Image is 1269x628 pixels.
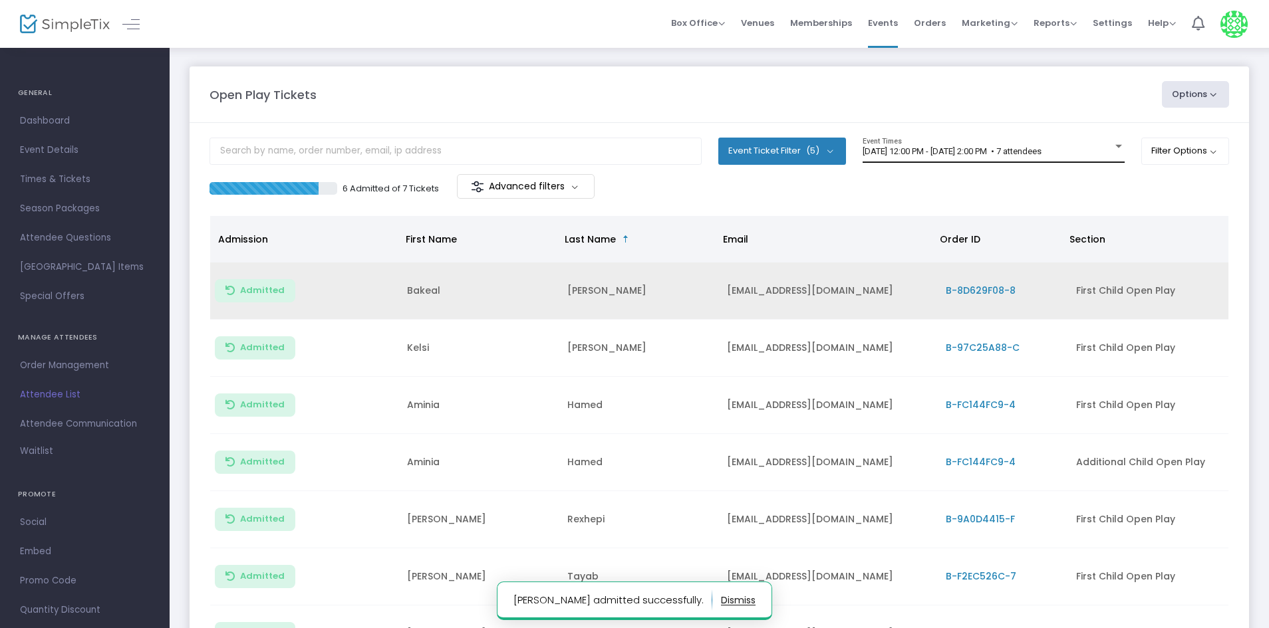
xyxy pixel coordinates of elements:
[559,434,720,491] td: Hamed
[343,182,439,195] p: 6 Admitted of 7 Tickets
[1068,434,1228,491] td: Additional Child Open Play
[1068,491,1228,548] td: First Child Open Play
[719,262,937,320] td: [EMAIL_ADDRESS][DOMAIN_NAME]
[215,565,295,588] button: Admitted
[946,455,1016,469] span: B-FC144FC9-4
[210,138,702,165] input: Search by name, order number, email, ip address
[940,233,980,246] span: Order ID
[741,6,774,40] span: Venues
[719,377,937,434] td: [EMAIL_ADDRESS][DOMAIN_NAME]
[20,572,150,589] span: Promo Code
[1141,138,1230,164] button: Filter Options
[559,491,720,548] td: Rexhepi
[20,543,150,560] span: Embed
[215,393,295,417] button: Admitted
[215,336,295,360] button: Admitted
[240,342,285,353] span: Admitted
[946,570,1016,583] span: B-F2EC526C-7
[1148,17,1176,29] span: Help
[399,434,559,491] td: Aminia
[399,491,559,548] td: [PERSON_NAME]
[457,174,595,199] m-button: Advanced filters
[215,508,295,531] button: Admitted
[1068,262,1228,320] td: First Child Open Play
[946,512,1015,526] span: B-9A0D4415-F
[240,571,285,581] span: Admitted
[20,357,150,374] span: Order Management
[20,386,150,403] span: Attendee List
[20,514,150,531] span: Social
[719,491,937,548] td: [EMAIL_ADDRESS][DOMAIN_NAME]
[20,259,150,276] span: [GEOGRAPHIC_DATA] Items
[559,262,720,320] td: [PERSON_NAME]
[218,233,268,246] span: Admission
[215,451,295,474] button: Admitted
[20,200,150,217] span: Season Packages
[718,138,846,164] button: Event Ticket Filter(5)
[565,233,616,246] span: Last Name
[20,171,150,188] span: Times & Tickets
[20,445,53,458] span: Waitlist
[210,86,317,104] m-panel-title: Open Play Tickets
[946,341,1020,354] span: B-97C25A88-C
[513,589,712,611] p: [PERSON_NAME] admitted successfully.
[20,601,150,619] span: Quantity Discount
[471,180,484,193] img: filter
[1034,17,1077,29] span: Reports
[240,399,285,410] span: Admitted
[806,146,819,156] span: (5)
[240,285,285,296] span: Admitted
[399,262,559,320] td: Bakeal
[20,288,150,305] span: Special Offers
[863,146,1042,156] span: [DATE] 12:00 PM - [DATE] 2:00 PM • 7 attendees
[406,233,457,246] span: First Name
[20,142,150,159] span: Event Details
[399,377,559,434] td: Aminia
[946,284,1016,297] span: B-8D629F08-8
[1068,320,1228,377] td: First Child Open Play
[18,80,152,106] h4: GENERAL
[399,320,559,377] td: Kelsi
[1093,6,1132,40] span: Settings
[914,6,946,40] span: Orders
[20,112,150,130] span: Dashboard
[790,6,852,40] span: Memberships
[671,17,725,29] span: Box Office
[1069,233,1105,246] span: Section
[1162,81,1230,108] button: Options
[399,548,559,605] td: [PERSON_NAME]
[719,548,937,605] td: [EMAIL_ADDRESS][DOMAIN_NAME]
[559,377,720,434] td: Hamed
[868,6,898,40] span: Events
[18,324,152,351] h4: MANAGE ATTENDEES
[723,233,748,246] span: Email
[962,17,1018,29] span: Marketing
[559,548,720,605] td: Tayab
[20,415,150,433] span: Attendee Communication
[1068,548,1228,605] td: First Child Open Play
[1068,377,1228,434] td: First Child Open Play
[20,229,150,247] span: Attendee Questions
[240,514,285,524] span: Admitted
[559,320,720,377] td: [PERSON_NAME]
[721,589,756,611] button: dismiss
[719,434,937,491] td: [EMAIL_ADDRESS][DOMAIN_NAME]
[240,457,285,467] span: Admitted
[719,320,937,377] td: [EMAIL_ADDRESS][DOMAIN_NAME]
[946,398,1016,411] span: B-FC144FC9-4
[18,481,152,508] h4: PROMOTE
[621,234,631,245] span: Sortable
[215,279,295,302] button: Admitted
